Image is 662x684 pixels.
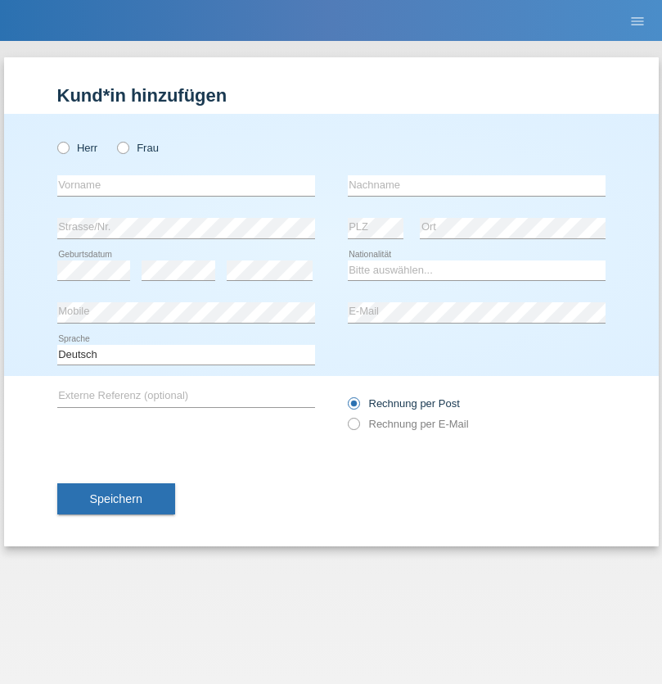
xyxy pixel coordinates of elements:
label: Herr [57,142,98,154]
input: Rechnung per Post [348,397,358,418]
label: Rechnung per E-Mail [348,418,469,430]
input: Herr [57,142,68,152]
input: Rechnung per E-Mail [348,418,358,438]
i: menu [629,13,646,29]
input: Frau [117,142,128,152]
label: Rechnung per Post [348,397,460,410]
span: Speichern [90,492,142,505]
button: Speichern [57,483,175,514]
h1: Kund*in hinzufügen [57,85,606,106]
label: Frau [117,142,159,154]
a: menu [621,16,654,25]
